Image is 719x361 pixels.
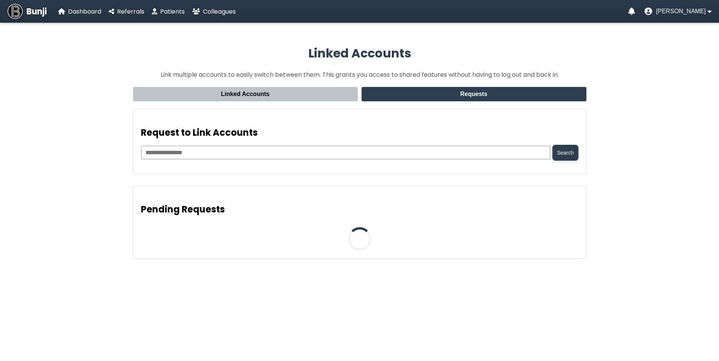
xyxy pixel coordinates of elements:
button: User menu [645,8,711,15]
a: Dashboard [58,7,101,16]
button: Search [552,145,578,161]
span: Colleagues [203,7,236,16]
span: [PERSON_NAME] [656,8,706,15]
h3: Request to Link Accounts [141,126,578,139]
a: Referrals [109,7,144,16]
a: Patients [152,7,185,16]
p: Link multiple accounts to easily switch between them. This grants you access to shared features w... [133,70,586,79]
span: Dashboard [68,7,101,16]
span: Referrals [117,7,144,16]
img: Bunji Dental Referral Management [8,4,23,19]
a: Notifications [628,8,635,15]
h2: Linked Accounts [133,44,586,62]
button: Linked Accounts [133,87,358,101]
a: Colleagues [192,7,236,16]
a: Bunji [8,4,47,19]
span: Bunji [26,5,47,18]
span: Patients [160,7,185,16]
button: Requests [362,87,586,101]
h3: Pending Requests [141,203,578,216]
